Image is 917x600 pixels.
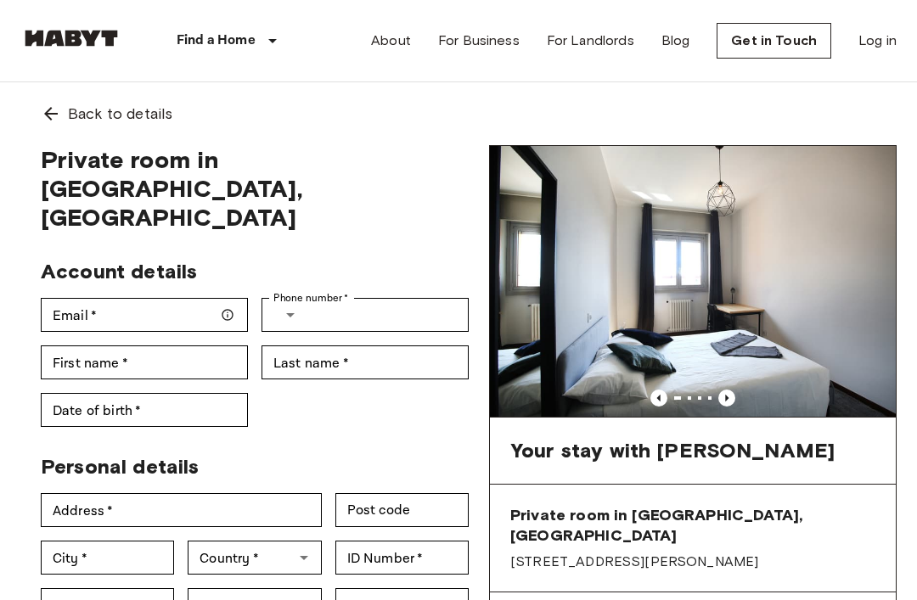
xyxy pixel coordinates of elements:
[41,345,248,379] div: First name
[717,23,831,59] a: Get in Touch
[221,308,234,322] svg: Make sure your email is correct — we'll send your booking details there.
[858,31,897,51] a: Log in
[510,552,875,571] span: [STREET_ADDRESS][PERSON_NAME]
[41,541,174,575] div: City
[41,259,197,283] span: Account details
[661,31,690,51] a: Blog
[20,82,897,145] a: Back to details
[41,393,248,427] input: Choose date
[273,298,307,332] button: Select country
[41,493,322,527] div: Address
[335,541,469,575] div: ID Number
[650,390,667,407] button: Previous image
[510,505,875,546] span: Private room in [GEOGRAPHIC_DATA], [GEOGRAPHIC_DATA]
[438,31,520,51] a: For Business
[41,145,469,232] span: Private room in [GEOGRAPHIC_DATA], [GEOGRAPHIC_DATA]
[273,290,349,306] label: Phone number
[510,438,835,463] span: Your stay with [PERSON_NAME]
[547,31,634,51] a: For Landlords
[41,298,248,332] div: Email
[490,146,896,417] img: Marketing picture of unit IT-14-105-001-001
[718,390,735,407] button: Previous image
[371,31,411,51] a: About
[262,345,469,379] div: Last name
[292,546,316,569] button: Open
[20,30,122,47] img: Habyt
[68,103,172,125] span: Back to details
[177,31,256,51] p: Find a Home
[41,454,199,479] span: Personal details
[335,493,469,527] div: Post code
